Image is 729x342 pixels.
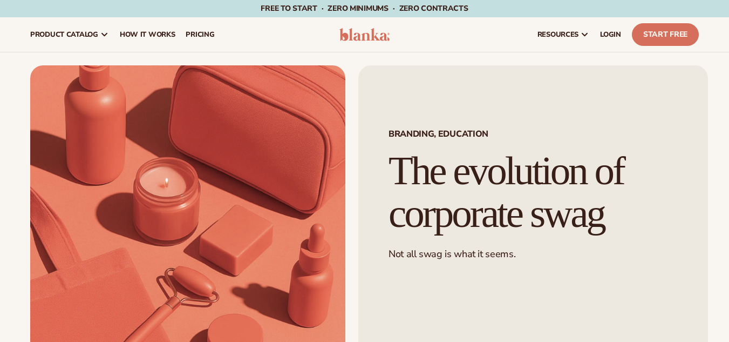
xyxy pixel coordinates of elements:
[25,17,114,52] a: product catalog
[600,30,621,39] span: LOGIN
[537,30,578,39] span: resources
[30,30,98,39] span: product catalog
[339,28,390,41] img: logo
[261,3,468,14] span: Free to start · ZERO minimums · ZERO contracts
[389,130,678,138] span: Branding, Education
[114,17,181,52] a: How It Works
[595,17,626,52] a: LOGIN
[389,248,678,260] p: Not all swag is what it seems.
[120,30,175,39] span: How It Works
[632,23,699,46] a: Start Free
[389,150,678,235] h1: The evolution of corporate swag
[180,17,220,52] a: pricing
[186,30,214,39] span: pricing
[532,17,595,52] a: resources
